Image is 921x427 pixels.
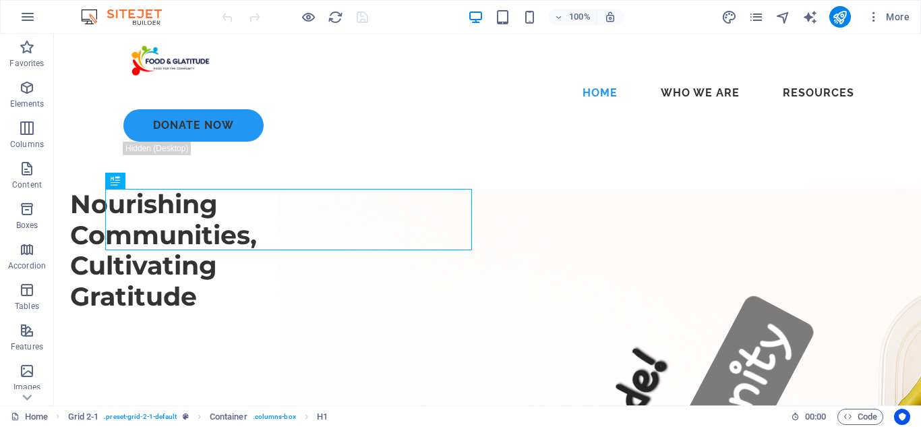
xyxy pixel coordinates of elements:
h6: Session time [791,409,827,425]
span: Code [843,409,877,425]
span: . preset-grid-2-1-default [104,409,177,425]
p: Columns [10,139,44,150]
button: More [862,6,915,28]
i: Reload page [328,9,343,25]
span: Click to select. Double-click to edit [210,409,247,425]
i: This element is a customizable preset [183,413,189,420]
p: Boxes [16,220,38,231]
i: AI Writer [802,9,818,25]
p: Tables [15,301,39,312]
button: design [721,9,738,25]
span: 00 00 [805,409,826,425]
h6: 100% [569,9,591,25]
span: : [814,411,816,422]
img: Editor Logo [78,9,179,25]
p: Content [12,179,42,190]
span: . columns-box [253,409,296,425]
p: Accordion [8,260,46,271]
span: More [867,10,910,24]
i: Design (Ctrl+Alt+Y) [721,9,737,25]
button: Code [837,409,883,425]
button: pages [748,9,765,25]
a: Click to cancel selection. Double-click to open Pages [11,409,48,425]
p: Favorites [9,58,44,69]
span: Click to select. Double-click to edit [68,409,99,425]
i: Publish [832,9,848,25]
nav: breadcrumb [68,409,328,425]
button: 100% [549,9,597,25]
p: Features [11,341,43,352]
i: On resize automatically adjust zoom level to fit chosen device. [604,11,616,23]
span: Click to select. Double-click to edit [317,409,328,425]
i: Navigator [775,9,791,25]
p: Elements [10,98,44,109]
i: Pages (Ctrl+Alt+S) [748,9,764,25]
button: Click here to leave preview mode and continue editing [300,9,316,25]
button: publish [829,6,851,28]
button: Usercentrics [894,409,910,425]
button: text_generator [802,9,819,25]
button: reload [327,9,343,25]
button: navigator [775,9,792,25]
p: Images [13,382,41,393]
